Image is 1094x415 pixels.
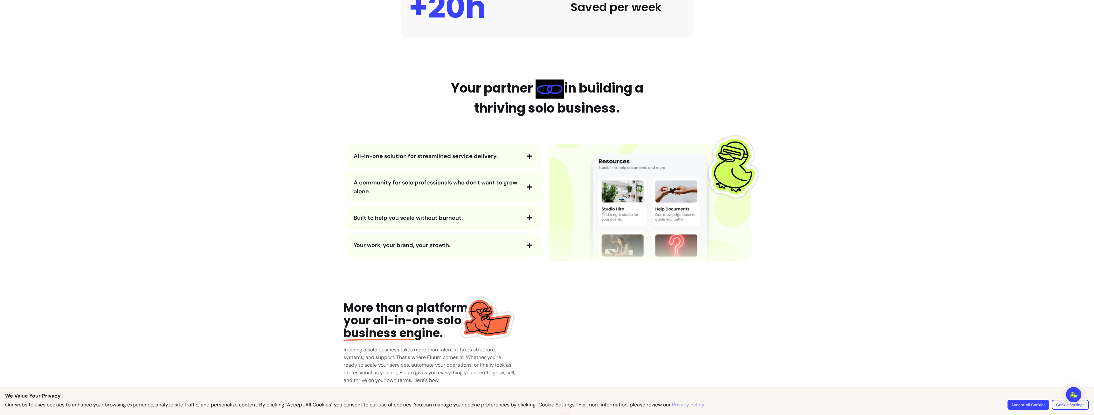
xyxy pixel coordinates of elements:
span: Your work, your brand, your growth. [354,241,450,249]
button: A community for solo professionals who don't want to grow alone. [354,178,535,196]
p: We Value Your Privacy [5,392,1089,400]
img: Fluum Duck sticker [460,291,514,345]
div: Open Intercom Messenger [1066,387,1081,402]
button: Built to help you scale without burnout. [354,212,535,223]
span: All-in-one solution for streamlined service delivery. [354,152,498,160]
button: All-in-one solution for streamlined service delivery. [354,151,535,162]
span: Built to help you scale without burnout. [354,214,463,222]
span: A community for solo professionals who don't want to grow alone. [354,179,517,195]
img: Fluum Duck sticker [703,135,766,198]
img: link Blue [536,80,564,99]
span: business en [343,325,414,341]
div: More than a platform, your all-in-one solo [343,301,481,340]
button: Your work, your brand, your growth. [354,240,535,251]
span: gine. [343,325,443,341]
button: Cookie Settings [1052,400,1089,410]
h2: Your partner in building a thriving solo business. [444,79,650,118]
div: Saved per week [547,1,685,14]
a: Privacy Policy [672,401,704,409]
p: Our website uses cookies to enhance your browsing experience, analyze site traffic, and personali... [5,401,705,409]
button: Accept All Cookies [1007,400,1049,410]
h3: Running a solo business takes more than talent: it takes structure, systems, and support. That's ... [343,346,516,384]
